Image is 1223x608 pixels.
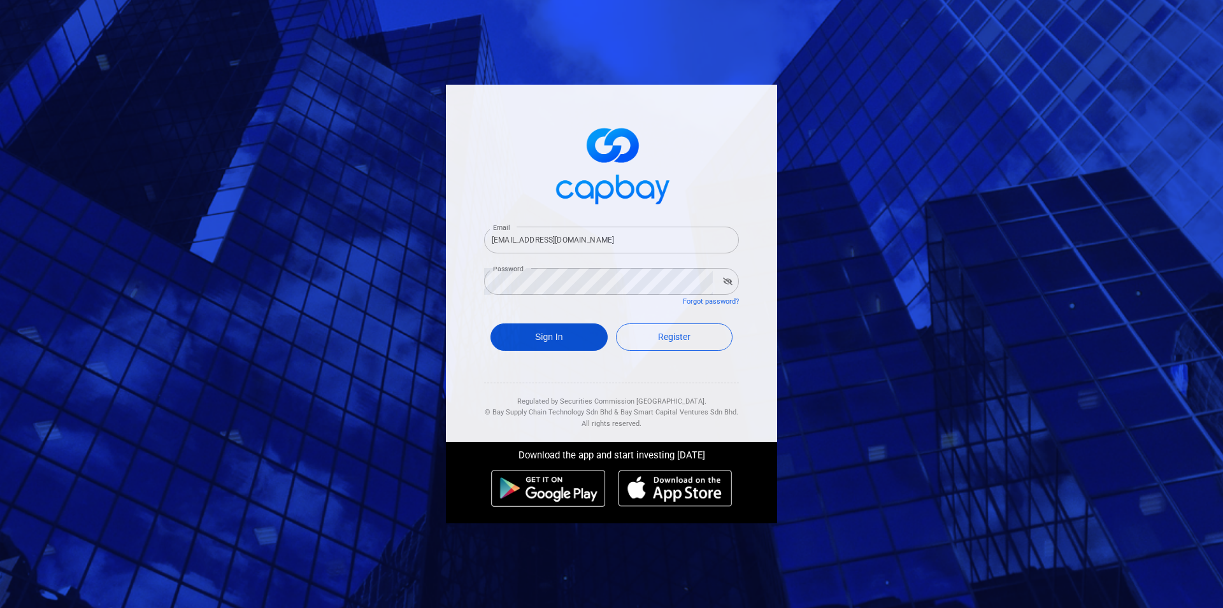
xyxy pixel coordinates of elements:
[619,470,732,507] img: ios
[436,442,787,463] div: Download the app and start investing [DATE]
[548,117,675,211] img: logo
[658,332,690,342] span: Register
[493,264,524,274] label: Password
[620,408,738,416] span: Bay Smart Capital Ventures Sdn Bhd.
[485,408,612,416] span: © Bay Supply Chain Technology Sdn Bhd
[616,323,733,351] a: Register
[484,383,739,430] div: Regulated by Securities Commission [GEOGRAPHIC_DATA]. & All rights reserved.
[683,297,739,306] a: Forgot password?
[491,470,606,507] img: android
[490,323,608,351] button: Sign In
[493,223,510,232] label: Email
